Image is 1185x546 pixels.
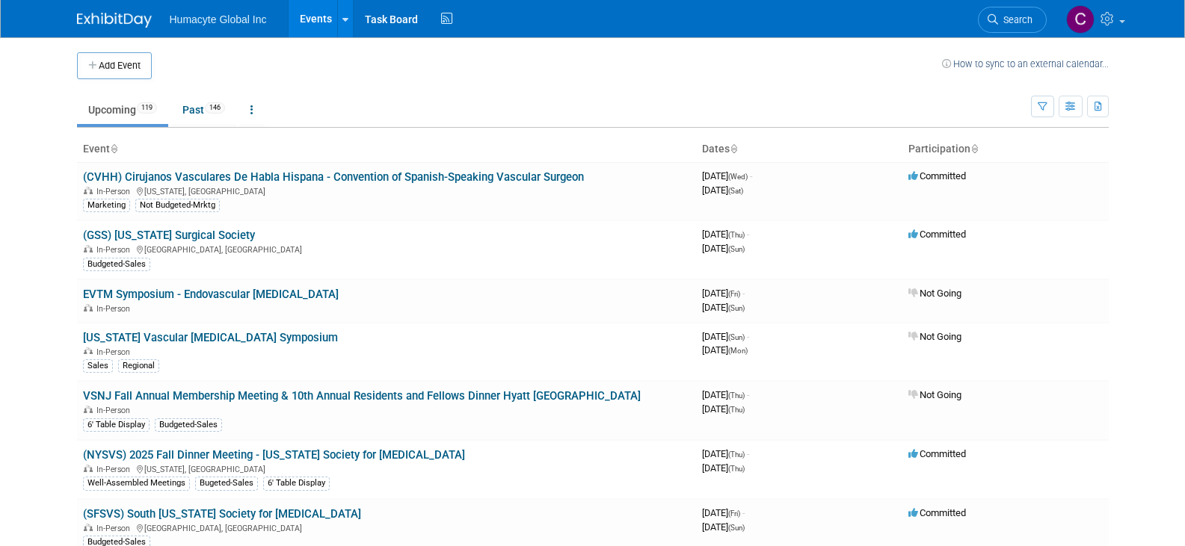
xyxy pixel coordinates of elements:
[728,391,745,400] span: (Thu)
[83,229,255,242] a: (GSS) [US_STATE] Surgical Society
[195,477,258,490] div: Bugeted-Sales
[702,288,745,299] span: [DATE]
[702,170,752,182] span: [DATE]
[702,184,743,196] span: [DATE]
[83,462,690,474] div: [US_STATE], [GEOGRAPHIC_DATA]
[702,344,748,356] span: [DATE]
[77,13,152,28] img: ExhibitDay
[702,229,749,240] span: [DATE]
[728,290,740,298] span: (Fri)
[908,229,966,240] span: Committed
[137,102,157,114] span: 119
[702,331,749,342] span: [DATE]
[1066,5,1095,34] img: Carlos Martin Colindres
[728,173,748,181] span: (Wed)
[77,96,168,124] a: Upcoming119
[96,465,135,474] span: In-Person
[170,13,267,25] span: Humacyte Global Inc
[96,406,135,415] span: In-Person
[750,170,752,182] span: -
[155,418,222,432] div: Budgeted-Sales
[908,389,961,400] span: Not Going
[742,288,745,299] span: -
[998,14,1032,25] span: Search
[728,187,743,195] span: (Sat)
[702,507,745,518] span: [DATE]
[83,448,465,462] a: (NYSVS) 2025 Fall Dinner Meeting - [US_STATE] Society for [MEDICAL_DATA]
[747,448,749,459] span: -
[978,7,1047,33] a: Search
[696,137,902,162] th: Dates
[84,524,93,531] img: In-Person Event
[702,448,749,459] span: [DATE]
[77,137,696,162] th: Event
[942,58,1109,69] a: How to sync to an external calendar...
[908,170,966,182] span: Committed
[83,389,641,403] a: VSNJ Fall Annual Membership Meeting & 10th Annual Residents and Fellows Dinner Hyatt [GEOGRAPHIC_...
[84,304,93,311] img: In-Person Event
[702,302,745,313] span: [DATE]
[83,507,361,521] a: (SFSVS) South [US_STATE] Society for [MEDICAL_DATA]
[747,229,749,240] span: -
[702,521,745,533] span: [DATE]
[171,96,236,124] a: Past146
[83,331,338,344] a: [US_STATE] Vascular [MEDICAL_DATA] Symposium
[728,406,745,414] span: (Thu)
[728,231,745,239] span: (Thu)
[96,245,135,255] span: In-Person
[83,418,150,432] div: 6' Table Display
[83,170,584,184] a: (CVHH) Cirujanos Vasculares De Habla Hispana - Convention of Spanish-Speaking Vascular Surgeon
[83,243,690,255] div: [GEOGRAPHIC_DATA], [GEOGRAPHIC_DATA]
[902,137,1109,162] th: Participation
[83,359,113,373] div: Sales
[702,389,749,400] span: [DATE]
[96,347,135,357] span: In-Person
[728,465,745,473] span: (Thu)
[96,187,135,196] span: In-Person
[77,52,152,79] button: Add Event
[84,347,93,355] img: In-Person Event
[702,462,745,474] span: [DATE]
[908,288,961,299] span: Not Going
[728,304,745,312] span: (Sun)
[908,448,966,459] span: Committed
[83,199,130,212] div: Marketing
[702,403,745,415] span: [DATE]
[118,359,159,373] div: Regional
[84,245,93,252] img: In-Person Event
[728,347,748,355] span: (Mon)
[747,389,749,400] span: -
[728,450,745,459] span: (Thu)
[970,143,978,155] a: Sort by Participation Type
[83,288,339,301] a: EVTM Symposium - Endovascular [MEDICAL_DATA]
[135,199,220,212] div: Not Budgeted-Mrktg
[908,331,961,342] span: Not Going
[96,524,135,533] span: In-Person
[742,507,745,518] span: -
[84,406,93,413] img: In-Person Event
[730,143,737,155] a: Sort by Start Date
[84,187,93,194] img: In-Person Event
[747,331,749,342] span: -
[83,521,690,533] div: [GEOGRAPHIC_DATA], [GEOGRAPHIC_DATA]
[728,333,745,341] span: (Sun)
[728,245,745,253] span: (Sun)
[908,507,966,518] span: Committed
[96,304,135,314] span: In-Person
[728,509,740,518] span: (Fri)
[83,184,690,196] div: [US_STATE], [GEOGRAPHIC_DATA]
[110,143,117,155] a: Sort by Event Name
[702,243,745,254] span: [DATE]
[84,465,93,472] img: In-Person Event
[83,477,190,490] div: Well-Assembled Meetings
[263,477,330,490] div: 6' Table Display
[205,102,225,114] span: 146
[83,258,150,271] div: Budgeted-Sales
[728,524,745,532] span: (Sun)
